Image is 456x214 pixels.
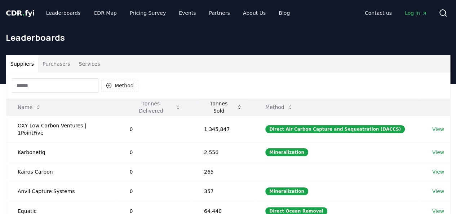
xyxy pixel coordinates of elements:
button: Tonnes Sold [198,100,248,114]
td: 265 [192,162,254,181]
a: Pricing Survey [124,6,172,19]
div: Mineralization [265,148,308,156]
button: Purchasers [38,55,75,73]
a: Partners [203,6,236,19]
div: Direct Air Carbon Capture and Sequestration (DACCS) [265,125,405,133]
td: 0 [118,142,192,162]
a: CDR.fyi [6,8,35,18]
button: Method [260,100,299,114]
td: 2,556 [192,142,254,162]
div: Mineralization [265,187,308,195]
button: Method [101,80,138,91]
a: CDR Map [88,6,123,19]
button: Services [75,55,105,73]
button: Tonnes Delivered [124,100,186,114]
td: Kairos Carbon [6,162,118,181]
a: View [432,188,444,195]
a: Blog [273,6,296,19]
span: Log in [405,9,427,17]
td: Anvil Capture Systems [6,181,118,201]
td: 357 [192,181,254,201]
a: Leaderboards [40,6,87,19]
td: 0 [118,162,192,181]
td: OXY Low Carbon Ventures | 1PointFive [6,116,118,142]
td: 1,345,847 [192,116,254,142]
a: Contact us [359,6,398,19]
span: . [22,9,25,17]
a: Events [173,6,202,19]
a: Log in [399,6,433,19]
h1: Leaderboards [6,32,450,43]
span: CDR fyi [6,9,35,17]
nav: Main [359,6,433,19]
td: Karbonetiq [6,142,118,162]
td: 0 [118,116,192,142]
td: 0 [118,181,192,201]
a: About Us [237,6,271,19]
a: View [432,168,444,175]
button: Suppliers [6,55,38,73]
a: View [432,149,444,156]
button: Name [12,100,47,114]
nav: Main [40,6,296,19]
a: View [432,126,444,133]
